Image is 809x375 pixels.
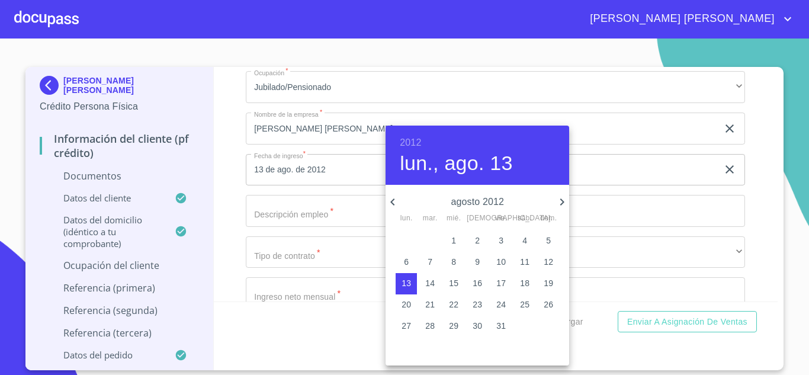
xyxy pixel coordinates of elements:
button: 2 [467,230,488,252]
button: 29 [443,316,464,337]
p: 30 [473,320,482,332]
p: 27 [402,320,411,332]
button: 26 [538,294,559,316]
p: 16 [473,277,482,289]
p: 18 [520,277,529,289]
button: 1 [443,230,464,252]
button: 5 [538,230,559,252]
p: 23 [473,299,482,310]
button: 15 [443,273,464,294]
span: [DEMOGRAPHIC_DATA]. [467,213,488,225]
button: 2012 [400,134,421,151]
p: 15 [449,277,458,289]
p: 8 [451,256,456,268]
p: 25 [520,299,529,310]
p: 28 [425,320,435,332]
button: lun., ago. 13 [400,151,512,176]
button: 31 [490,316,512,337]
p: 1 [451,235,456,246]
p: 26 [544,299,553,310]
p: 6 [404,256,409,268]
button: 13 [396,273,417,294]
button: 18 [514,273,535,294]
p: 14 [425,277,435,289]
p: 31 [496,320,506,332]
p: 11 [520,256,529,268]
button: 17 [490,273,512,294]
span: lun. [396,213,417,225]
button: 11 [514,252,535,273]
p: 19 [544,277,553,289]
button: 10 [490,252,512,273]
button: 4 [514,230,535,252]
button: 20 [396,294,417,316]
span: mar. [419,213,441,225]
button: 24 [490,294,512,316]
p: 29 [449,320,458,332]
p: 24 [496,299,506,310]
button: 27 [396,316,417,337]
p: 7 [428,256,432,268]
button: 12 [538,252,559,273]
button: 9 [467,252,488,273]
button: 7 [419,252,441,273]
p: 3 [499,235,503,246]
p: 5 [546,235,551,246]
p: 12 [544,256,553,268]
span: sáb. [514,213,535,225]
button: 22 [443,294,464,316]
p: 21 [425,299,435,310]
span: dom. [538,213,559,225]
button: 25 [514,294,535,316]
button: 23 [467,294,488,316]
p: 22 [449,299,458,310]
button: 21 [419,294,441,316]
p: 17 [496,277,506,289]
span: vie. [490,213,512,225]
p: 10 [496,256,506,268]
button: 6 [396,252,417,273]
button: 3 [490,230,512,252]
p: 9 [475,256,480,268]
button: 30 [467,316,488,337]
p: 2 [475,235,480,246]
button: 8 [443,252,464,273]
p: 4 [522,235,527,246]
p: agosto 2012 [400,195,555,209]
p: 20 [402,299,411,310]
button: 28 [419,316,441,337]
p: 13 [402,277,411,289]
button: 14 [419,273,441,294]
button: 16 [467,273,488,294]
span: mié. [443,213,464,225]
button: 19 [538,273,559,294]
